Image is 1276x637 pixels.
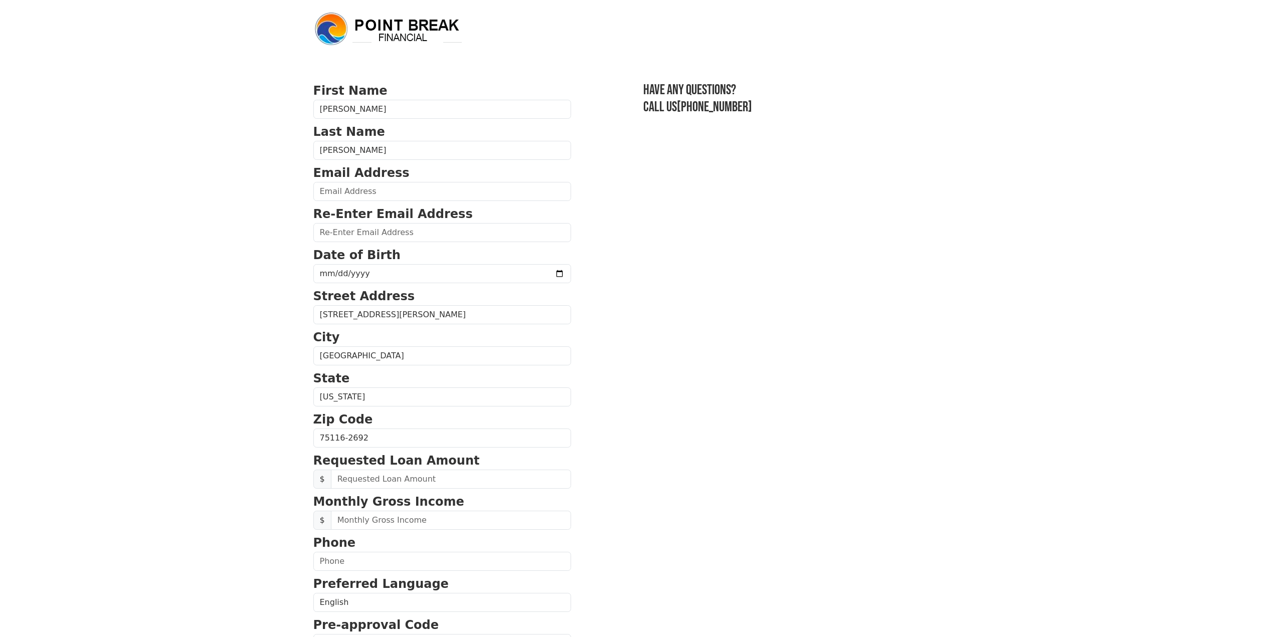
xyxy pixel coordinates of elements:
strong: First Name [313,84,388,98]
h3: Have any questions? [643,82,963,99]
span: $ [313,511,331,530]
input: Re-Enter Email Address [313,223,571,242]
strong: Pre-approval Code [313,618,439,632]
strong: Re-Enter Email Address [313,207,473,221]
strong: Preferred Language [313,577,449,591]
strong: Zip Code [313,412,373,427]
strong: State [313,371,350,385]
input: Requested Loan Amount [331,470,571,489]
input: First Name [313,100,571,119]
input: Monthly Gross Income [331,511,571,530]
strong: Phone [313,536,356,550]
span: $ [313,470,331,489]
a: [PHONE_NUMBER] [677,99,752,115]
img: logo.png [313,11,464,47]
input: Street Address [313,305,571,324]
input: Zip Code [313,429,571,448]
strong: Email Address [313,166,410,180]
p: Monthly Gross Income [313,493,571,511]
input: Last Name [313,141,571,160]
input: City [313,346,571,365]
h3: Call us [643,99,963,116]
strong: Street Address [313,289,415,303]
strong: Last Name [313,125,385,139]
strong: Requested Loan Amount [313,454,480,468]
strong: Date of Birth [313,248,401,262]
strong: City [313,330,340,344]
input: Email Address [313,182,571,201]
input: Phone [313,552,571,571]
